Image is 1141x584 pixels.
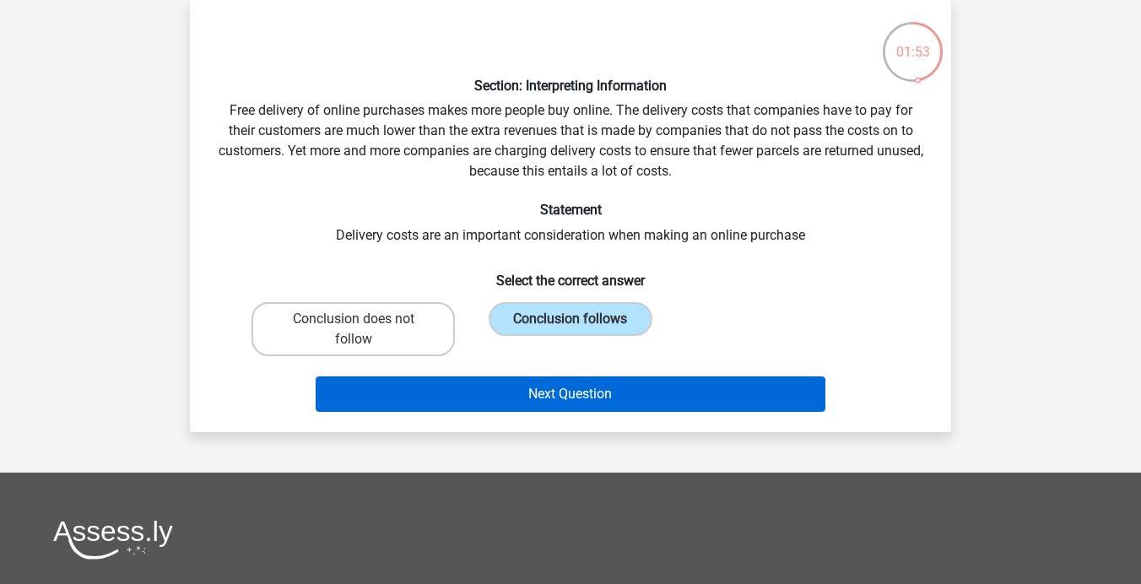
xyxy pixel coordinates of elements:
h6: Statement [217,202,924,218]
div: Free delivery of online purchases makes more people buy online. The delivery costs that companies... [197,14,944,419]
div: 01:53 [881,20,944,62]
button: Next Question [316,376,826,412]
label: Conclusion follows [489,302,652,336]
h6: Select the correct answer [217,259,924,289]
label: Conclusion does not follow [251,302,455,356]
img: Assessly logo [53,520,173,560]
h6: Section: Interpreting Information [217,78,924,94]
